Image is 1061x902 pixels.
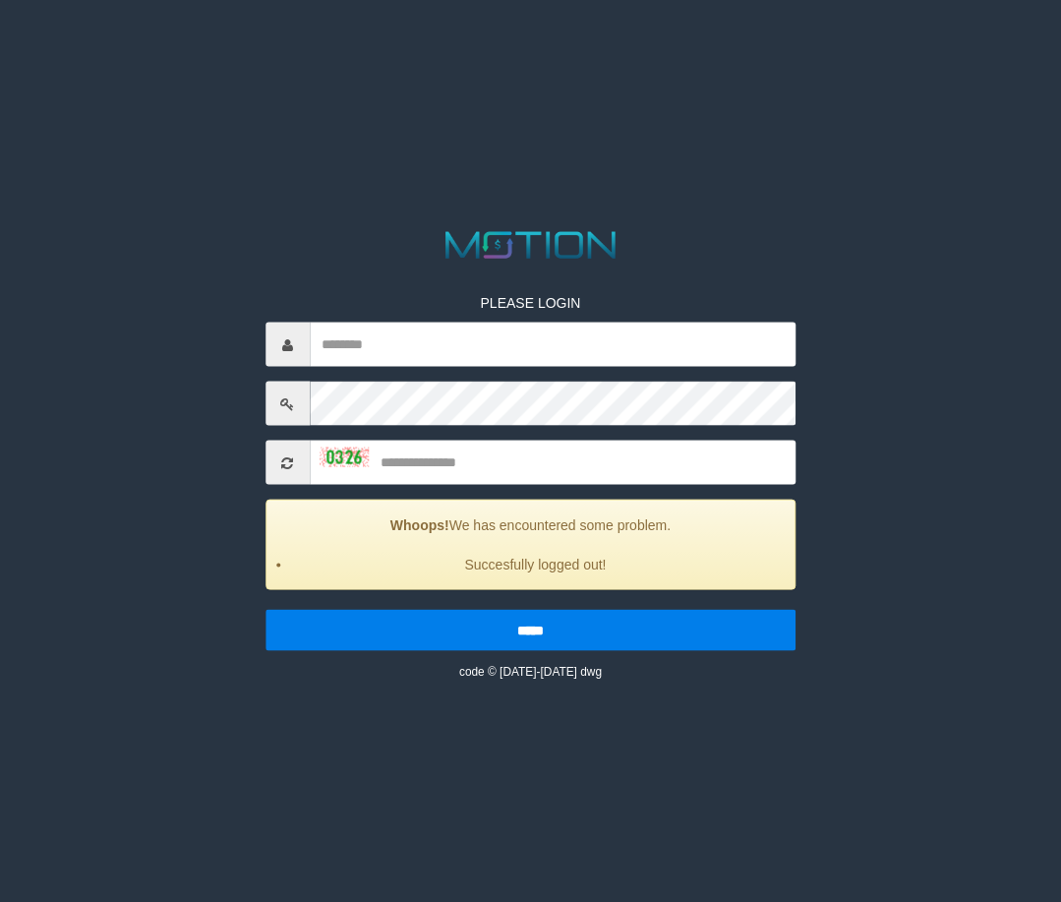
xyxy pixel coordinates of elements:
div: We has encountered some problem. [265,500,796,590]
img: captcha [320,447,369,466]
strong: Whoops! [390,517,449,533]
li: Succesfully logged out! [291,555,781,574]
img: MOTION_logo.png [438,227,623,264]
p: PLEASE LOGIN [265,293,796,313]
small: code © [DATE]-[DATE] dwg [459,665,602,679]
